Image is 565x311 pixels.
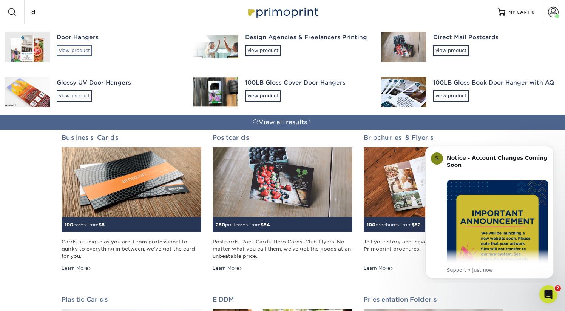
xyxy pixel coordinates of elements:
[99,222,102,228] span: $
[364,147,503,217] img: Brochures & Flyers
[57,45,92,56] div: view product
[381,32,426,62] img: Direct Mail Postcards
[555,285,561,291] span: 2
[377,69,565,115] a: 100LB Gloss Book Door Hanger with AQview product
[216,222,225,228] span: 250
[213,238,352,260] div: Postcards. Rack Cards. Hero Cards. Club Flyers. No matter what you call them, we've got the goods...
[433,45,469,56] div: view product
[377,24,565,69] a: Direct Mail Postcardsview product
[57,79,179,87] div: Glossy UV Door Hangers
[367,222,375,228] span: 100
[102,222,105,228] span: 8
[364,238,503,260] div: Tell your story and leave a lasting impression with Primoprint brochures.
[62,134,201,141] h2: Business Cards
[216,222,270,228] small: postcards from
[213,265,242,272] div: Learn More
[364,134,503,141] h2: Brochures & Flyers
[433,33,556,42] div: Direct Mail Postcards
[381,77,426,107] img: 100LB Gloss Book Door Hanger with AQ
[5,32,50,62] img: Door Hangers
[367,222,421,228] small: brochures from
[364,265,394,272] div: Learn More
[65,222,73,228] span: 100
[213,134,352,272] a: Postcards 250postcards from$54 Postcards. Rack Cards. Hero Cards. Club Flyers. No matter what you...
[213,296,352,303] h2: EDDM
[245,90,281,102] div: view product
[193,77,238,106] img: 100LB Gloss Cover Door Hangers
[213,134,352,141] h2: Postcards
[539,285,557,303] iframe: Intercom live chat
[62,134,201,272] a: Business Cards 100cards from$8 Cards as unique as you are. From professional to quirky to everyth...
[414,139,565,283] iframe: Intercom notifications message
[261,222,264,228] span: $
[62,296,201,303] h2: Plastic Cards
[62,238,201,260] div: Cards as unique as you are. From professional to quirky to everything in between, we've got the c...
[412,222,415,228] span: $
[213,147,352,217] img: Postcards
[57,90,92,102] div: view product
[364,296,503,303] h2: Presentation Folders
[31,8,104,17] input: SEARCH PRODUCTS.....
[531,9,535,15] span: 0
[364,134,503,272] a: Brochures & Flyers 100brochures from$52 Tell your story and leave a lasting impression with Primo...
[62,147,201,217] img: Business Cards
[508,9,530,15] span: MY CART
[5,77,50,107] img: Glossy UV Door Hangers
[245,4,320,20] img: Primoprint
[264,222,270,228] span: 54
[65,222,105,228] small: cards from
[57,33,179,42] div: Door Hangers
[62,265,91,272] div: Learn More
[433,90,469,102] div: view product
[193,35,238,58] img: Design Agencies & Freelancers Printing
[188,24,377,69] a: Design Agencies & Freelancers Printingview product
[245,45,281,56] div: view product
[433,79,556,87] div: 100LB Gloss Book Door Hanger with AQ
[245,33,368,42] div: Design Agencies & Freelancers Printing
[245,79,368,87] div: 100LB Gloss Cover Door Hangers
[188,69,377,115] a: 100LB Gloss Cover Door Hangersview product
